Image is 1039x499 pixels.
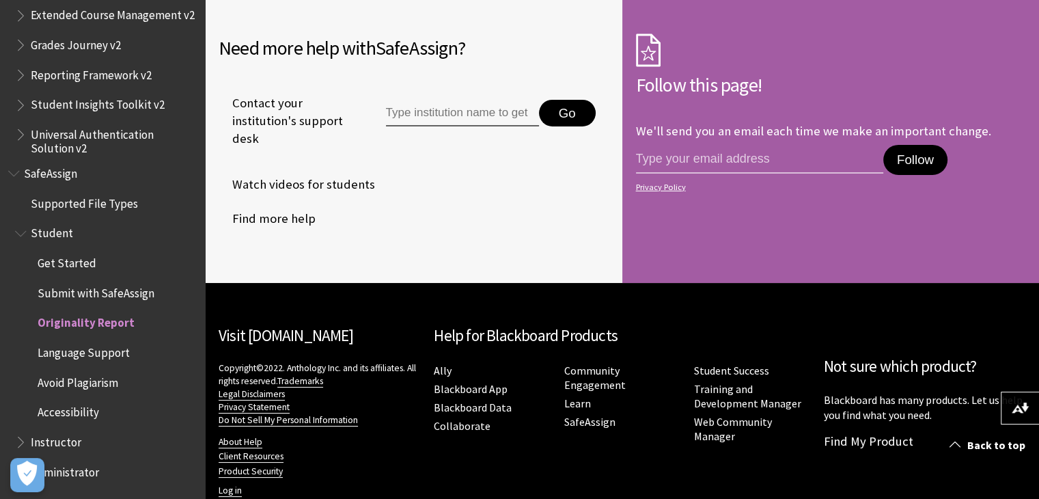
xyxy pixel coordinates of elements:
[564,364,625,392] a: Community Engagement
[277,375,323,388] a: Trademarks
[31,123,195,155] span: Universal Authentication Solution v2
[434,382,508,396] a: Blackboard App
[31,33,121,52] span: Grades Journey v2
[31,94,165,112] span: Student Insights Toolkit v2
[376,36,458,60] span: SafeAssign
[219,401,290,414] a: Privacy Statement
[883,145,947,175] button: Follow
[434,401,512,415] a: Blackboard Data
[636,33,661,68] img: Subscription Icon
[38,341,130,360] span: Language Support
[31,461,99,479] span: Administrator
[434,364,452,378] a: Ally
[636,70,1026,99] h2: Follow this page!
[38,371,118,390] span: Avoid Plagiarism
[219,388,285,401] a: Legal Disclaimers
[539,100,596,127] button: Go
[386,100,539,127] input: Type institution name to get support
[219,414,358,427] a: Do Not Sell My Personal Information
[694,364,769,378] a: Student Success
[824,392,1025,423] p: Blackboard has many products. Let us help you find what you need.
[38,282,154,300] span: Submit with SafeAssign
[564,415,615,429] a: SafeAssign
[24,162,77,180] span: SafeAssign
[824,355,1025,379] h2: Not sure which product?
[31,192,138,211] span: Supported File Types
[219,466,283,478] a: Product Security
[939,433,1039,458] a: Back to top
[219,208,316,229] a: Find more help
[219,325,353,345] a: Visit [DOMAIN_NAME]
[8,162,197,483] nav: Book outline for Blackboard SafeAssign
[31,222,73,241] span: Student
[694,382,801,411] a: Training and Development Manager
[219,174,375,195] a: Watch videos for students
[564,396,590,411] a: Learn
[219,436,262,448] a: About Help
[38,312,135,330] span: Originality Report
[219,94,355,148] span: Contact your institution's support desk
[38,252,96,270] span: Get Started
[694,415,772,444] a: Web Community Manager
[824,433,913,449] a: Find My Product
[636,145,883,174] input: email address
[31,431,81,449] span: Instructor
[434,324,810,348] h2: Help for Blackboard Products
[219,450,283,463] a: Client Resources
[636,123,991,139] p: We'll send you an email each time we make an important change.
[219,485,242,497] a: Log in
[636,183,1022,192] a: Privacy Policy
[31,64,152,82] span: Reporting Framework v2
[31,4,195,23] span: Extended Course Management v2
[434,419,490,433] a: Collaborate
[219,33,609,62] h2: Need more help with ?
[38,401,99,420] span: Accessibility
[10,458,44,492] button: Open Preferences
[219,362,420,427] p: Copyright©2022. Anthology Inc. and its affiliates. All rights reserved.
